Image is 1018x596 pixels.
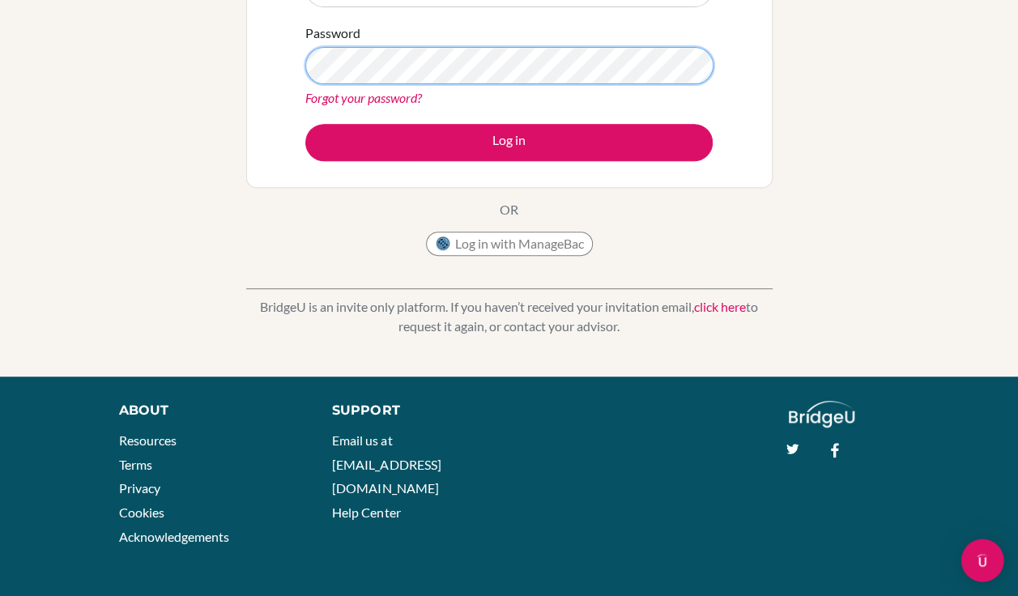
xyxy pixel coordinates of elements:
[694,299,746,314] a: click here
[305,124,713,161] button: Log in
[332,432,441,496] a: Email us at [EMAIL_ADDRESS][DOMAIN_NAME]
[332,401,493,420] div: Support
[119,432,177,448] a: Resources
[305,23,360,43] label: Password
[119,504,164,520] a: Cookies
[119,401,296,420] div: About
[119,457,152,472] a: Terms
[789,401,854,428] img: logo_white@2x-f4f0deed5e89b7ecb1c2cc34c3e3d731f90f0f143d5ea2071677605dd97b5244.png
[119,480,160,496] a: Privacy
[119,529,229,544] a: Acknowledgements
[426,232,593,256] button: Log in with ManageBac
[332,504,400,520] a: Help Center
[500,200,518,219] p: OR
[305,90,422,105] a: Forgot your password?
[246,297,773,336] p: BridgeU is an invite only platform. If you haven’t received your invitation email, to request it ...
[961,539,1004,582] div: Open Intercom Messenger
